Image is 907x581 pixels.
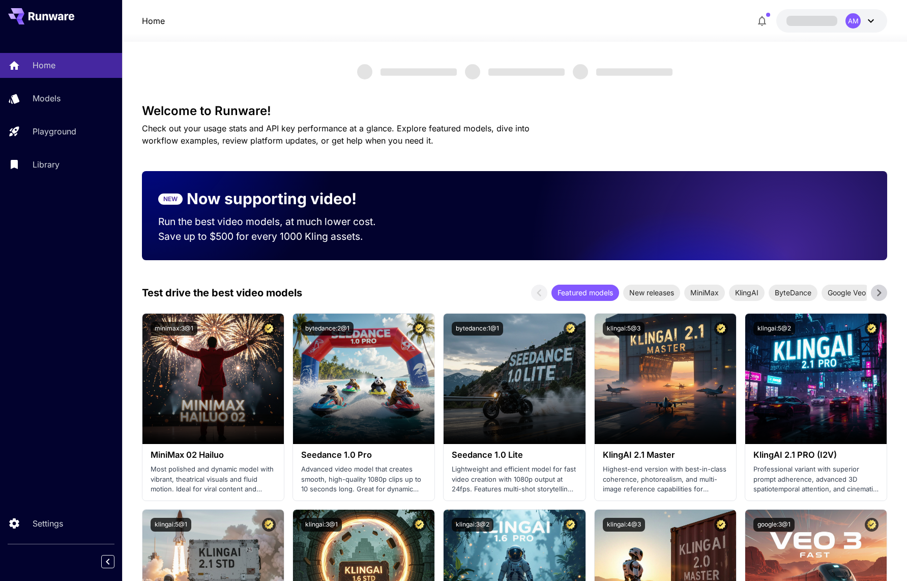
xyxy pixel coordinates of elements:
button: klingai:5@1 [151,518,191,532]
h3: MiniMax 02 Hailuo [151,450,276,460]
h3: KlingAI 2.1 PRO (I2V) [753,450,879,460]
img: alt [444,314,585,444]
p: Save up to $500 for every 1000 Kling assets. [158,229,395,244]
button: Certified Model – Vetted for best performance and includes a commercial license. [262,518,276,532]
div: KlingAI [729,285,765,301]
p: Lightweight and efficient model for fast video creation with 1080p output at 24fps. Features mult... [452,464,577,494]
img: alt [745,314,887,444]
button: google:3@1 [753,518,795,532]
div: Collapse sidebar [109,552,122,571]
button: klingai:3@2 [452,518,493,532]
p: Playground [33,125,76,137]
button: Certified Model – Vetted for best performance and includes a commercial license. [564,322,577,336]
p: Library [33,158,60,171]
button: Certified Model – Vetted for best performance and includes a commercial license. [714,518,728,532]
span: New releases [623,287,680,298]
span: Check out your usage stats and API key performance at a glance. Explore featured models, dive int... [142,123,530,146]
button: Certified Model – Vetted for best performance and includes a commercial license. [413,322,426,336]
button: klingai:4@3 [603,518,645,532]
button: Collapse sidebar [101,555,114,568]
h3: Seedance 1.0 Pro [301,450,426,460]
button: klingai:5@2 [753,322,795,336]
div: ByteDance [769,285,817,301]
div: Featured models [551,285,619,301]
p: Highest-end version with best-in-class coherence, photorealism, and multi-image reference capabil... [603,464,728,494]
img: alt [595,314,736,444]
button: bytedance:2@1 [301,322,354,336]
nav: breadcrumb [142,15,165,27]
button: Certified Model – Vetted for best performance and includes a commercial license. [714,322,728,336]
h3: Seedance 1.0 Lite [452,450,577,460]
span: Featured models [551,287,619,298]
p: Professional variant with superior prompt adherence, advanced 3D spatiotemporal attention, and ci... [753,464,879,494]
button: Certified Model – Vetted for best performance and includes a commercial license. [413,518,426,532]
p: Now supporting video! [187,187,357,210]
button: Certified Model – Vetted for best performance and includes a commercial license. [865,518,879,532]
span: MiniMax [684,287,725,298]
p: NEW [163,195,178,204]
h3: Welcome to Runware! [142,104,888,118]
span: Google Veo [822,287,872,298]
button: minimax:3@1 [151,322,197,336]
p: Home [33,59,55,71]
a: Home [142,15,165,27]
p: Settings [33,517,63,530]
button: Certified Model – Vetted for best performance and includes a commercial license. [564,518,577,532]
button: bytedance:1@1 [452,322,503,336]
p: Run the best video models, at much lower cost. [158,214,395,229]
p: Most polished and dynamic model with vibrant, theatrical visuals and fluid motion. Ideal for vira... [151,464,276,494]
span: KlingAI [729,287,765,298]
button: Certified Model – Vetted for best performance and includes a commercial license. [865,322,879,336]
button: AM [776,9,887,33]
button: Certified Model – Vetted for best performance and includes a commercial license. [262,322,276,336]
img: alt [142,314,284,444]
h3: KlingAI 2.1 Master [603,450,728,460]
div: AM [845,13,861,29]
span: ByteDance [769,287,817,298]
div: MiniMax [684,285,725,301]
div: New releases [623,285,680,301]
button: klingai:3@1 [301,518,342,532]
button: klingai:5@3 [603,322,645,336]
p: Test drive the best video models [142,285,302,300]
p: Models [33,92,61,104]
img: alt [293,314,434,444]
p: Advanced video model that creates smooth, high-quality 1080p clips up to 10 seconds long. Great f... [301,464,426,494]
div: Google Veo [822,285,872,301]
